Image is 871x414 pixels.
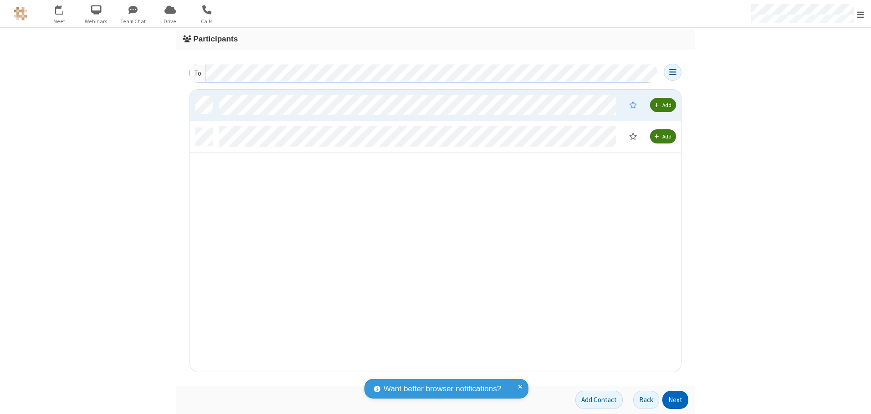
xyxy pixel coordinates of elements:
[190,64,206,82] div: To
[650,98,676,112] button: Add
[153,17,187,26] span: Drive
[662,133,671,140] span: Add
[581,395,617,404] span: Add Contact
[14,7,27,20] img: QA Selenium DO NOT DELETE OR CHANGE
[662,102,671,108] span: Add
[190,90,682,373] div: grid
[384,383,501,395] span: Want better browser notifications?
[662,391,688,409] button: Next
[190,17,224,26] span: Calls
[575,391,623,409] button: Add Contact
[623,128,643,144] button: Moderator
[183,35,688,43] h3: Participants
[650,129,676,143] button: Add
[664,64,681,81] button: Open menu
[42,17,77,26] span: Meet
[61,5,67,12] div: 5
[633,391,659,409] button: Back
[116,17,150,26] span: Team Chat
[623,97,643,112] button: This contact cannot be made moderator because they have no account.
[79,17,113,26] span: Webinars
